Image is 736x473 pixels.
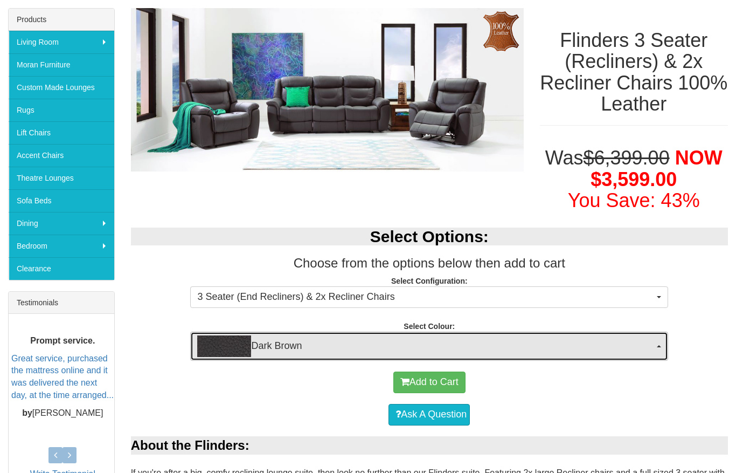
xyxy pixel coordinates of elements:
[197,335,654,357] span: Dark Brown
[11,354,114,400] a: Great service, purchased the mattress online and it was delivered the next day, at the time arran...
[393,372,466,393] button: Add to Cart
[22,408,32,417] b: by
[404,322,455,331] strong: Select Colour:
[9,76,114,99] a: Custom Made Lounges
[584,147,670,169] del: $6,399.00
[197,335,251,357] img: Dark Brown
[9,31,114,53] a: Living Room
[11,407,114,420] p: [PERSON_NAME]
[9,121,114,144] a: Lift Chairs
[9,53,114,76] a: Moran Furniture
[568,189,700,211] font: You Save: 43%
[131,256,728,270] h3: Choose from the options below then add to cart
[9,167,114,189] a: Theatre Lounges
[370,228,489,245] b: Select Options:
[540,147,728,211] h1: Was
[9,9,114,31] div: Products
[9,189,114,212] a: Sofa Beds
[9,212,114,235] a: Dining
[9,292,114,314] div: Testimonials
[131,436,728,455] div: About the Flinders:
[388,404,470,426] a: Ask A Question
[9,235,114,257] a: Bedroom
[190,332,668,361] button: Dark BrownDark Brown
[197,290,654,304] span: 3 Seater (End Recliners) & 2x Recliner Chairs
[391,277,468,285] strong: Select Configuration:
[30,336,95,345] b: Prompt service.
[9,257,114,280] a: Clearance
[591,147,722,190] span: NOW $3,599.00
[9,99,114,121] a: Rugs
[190,286,668,308] button: 3 Seater (End Recliners) & 2x Recliner Chairs
[9,144,114,167] a: Accent Chairs
[540,30,728,115] h1: Flinders 3 Seater (Recliners) & 2x Recliner Chairs 100% Leather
